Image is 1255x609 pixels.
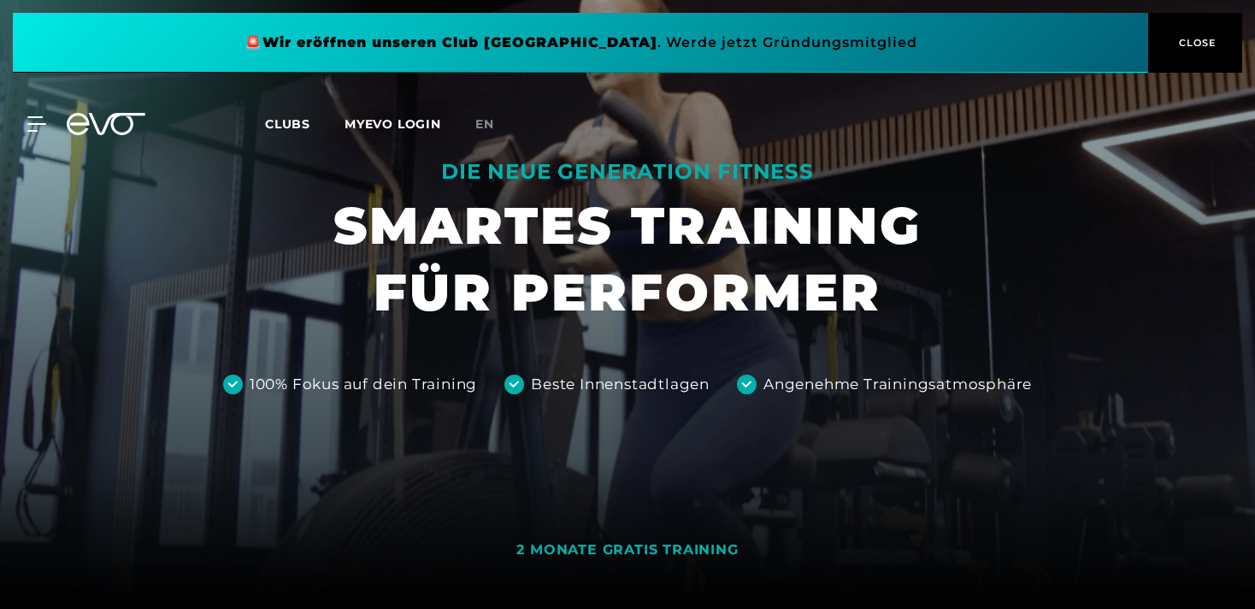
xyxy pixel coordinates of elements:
div: Beste Innenstadtlagen [531,374,710,396]
div: DIE NEUE GENERATION FITNESS [333,158,922,186]
span: CLOSE [1175,35,1217,50]
h1: SMARTES TRAINING FÜR PERFORMER [333,192,922,326]
div: 2 MONATE GRATIS TRAINING [516,541,738,559]
a: en [475,115,515,134]
div: 100% Fokus auf dein Training [250,374,477,396]
span: en [475,116,494,132]
span: Clubs [265,116,310,132]
a: MYEVO LOGIN [345,116,441,132]
a: Clubs [265,115,345,132]
div: Angenehme Trainingsatmosphäre [763,374,1032,396]
button: CLOSE [1148,13,1242,73]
